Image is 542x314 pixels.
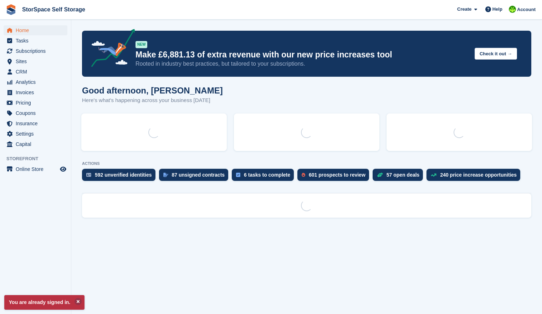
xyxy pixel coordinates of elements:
[4,139,67,149] a: menu
[4,98,67,108] a: menu
[309,172,365,178] div: 601 prospects to review
[16,139,58,149] span: Capital
[431,173,436,177] img: price_increase_opportunities-93ffe204e8149a01c8c9dc8f82e8f89637d9d84a8eef4429ea346261dce0b2c0.svg
[16,164,58,174] span: Online Store
[16,129,58,139] span: Settings
[86,173,91,177] img: verify_identity-adf6edd0f0f0b5bbfe63781bf79b02c33cf7c696d77639b501bdc392416b5a36.svg
[492,6,502,13] span: Help
[4,56,67,66] a: menu
[16,118,58,128] span: Insurance
[16,87,58,97] span: Invoices
[517,6,536,13] span: Account
[387,172,420,178] div: 57 open deals
[16,98,58,108] span: Pricing
[509,6,516,13] img: paul catt
[377,172,383,177] img: deal-1b604bf984904fb50ccaf53a9ad4b4a5d6e5aea283cecdc64d6e3604feb123c2.svg
[16,108,58,118] span: Coupons
[440,172,517,178] div: 240 price increase opportunities
[236,173,240,177] img: task-75834270c22a3079a89374b754ae025e5fb1db73e45f91037f5363f120a921f8.svg
[4,129,67,139] a: menu
[302,173,305,177] img: prospect-51fa495bee0391a8d652442698ab0144808aea92771e9ea1ae160a38d050c398.svg
[16,67,58,77] span: CRM
[4,87,67,97] a: menu
[6,4,16,15] img: stora-icon-8386f47178a22dfd0bd8f6a31ec36ba5ce8667c1dd55bd0f319d3a0aa187defe.svg
[244,172,290,178] div: 6 tasks to complete
[85,29,135,70] img: price-adjustments-announcement-icon-8257ccfd72463d97f412b2fc003d46551f7dbcb40ab6d574587a9cd5c0d94...
[82,169,159,184] a: 592 unverified identities
[4,67,67,77] a: menu
[135,50,469,60] p: Make £6,881.13 of extra revenue with our new price increases tool
[232,169,297,184] a: 6 tasks to complete
[159,169,232,184] a: 87 unsigned contracts
[82,86,223,95] h1: Good afternoon, [PERSON_NAME]
[16,36,58,46] span: Tasks
[16,25,58,35] span: Home
[4,108,67,118] a: menu
[95,172,152,178] div: 592 unverified identities
[6,155,71,162] span: Storefront
[16,46,58,56] span: Subscriptions
[475,48,517,60] button: Check it out →
[19,4,88,15] a: StorSpace Self Storage
[59,165,67,173] a: Preview store
[297,169,373,184] a: 601 prospects to review
[4,164,67,174] a: menu
[16,77,58,87] span: Analytics
[426,169,524,184] a: 240 price increase opportunities
[4,77,67,87] a: menu
[82,96,223,105] p: Here's what's happening across your business [DATE]
[135,60,469,68] p: Rooted in industry best practices, but tailored to your subscriptions.
[4,36,67,46] a: menu
[457,6,471,13] span: Create
[82,161,531,166] p: ACTIONS
[4,46,67,56] a: menu
[4,25,67,35] a: menu
[373,169,427,184] a: 57 open deals
[135,41,147,48] div: NEW
[16,56,58,66] span: Sites
[4,118,67,128] a: menu
[163,173,168,177] img: contract_signature_icon-13c848040528278c33f63329250d36e43548de30e8caae1d1a13099fd9432cc5.svg
[172,172,225,178] div: 87 unsigned contracts
[4,295,85,310] p: You are already signed in.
